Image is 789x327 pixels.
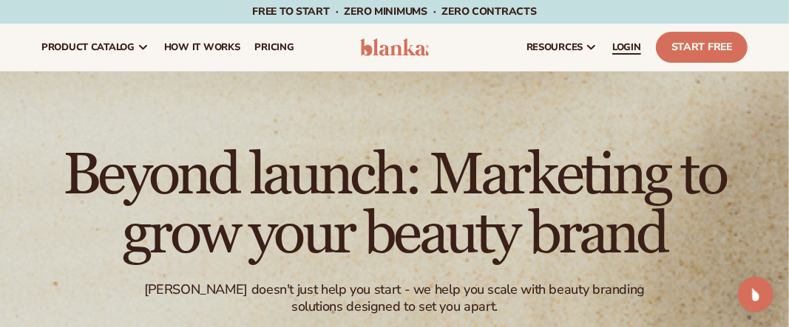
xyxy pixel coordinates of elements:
[360,38,429,56] img: logo
[738,277,773,312] div: Open Intercom Messenger
[34,24,157,71] a: product catalog
[612,41,641,53] span: LOGIN
[12,145,777,264] h1: Beyond launch: Marketing to grow your beauty brand
[254,41,294,53] span: pricing
[252,4,536,18] span: Free to start · ZERO minimums · ZERO contracts
[519,24,605,71] a: resources
[526,41,583,53] span: resources
[164,41,240,53] span: How It Works
[157,24,248,71] a: How It Works
[139,281,649,316] div: [PERSON_NAME] doesn't just help you start - we help you scale with beauty branding solutions desi...
[41,41,135,53] span: product catalog
[656,32,748,63] a: Start Free
[605,24,649,71] a: LOGIN
[247,24,301,71] a: pricing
